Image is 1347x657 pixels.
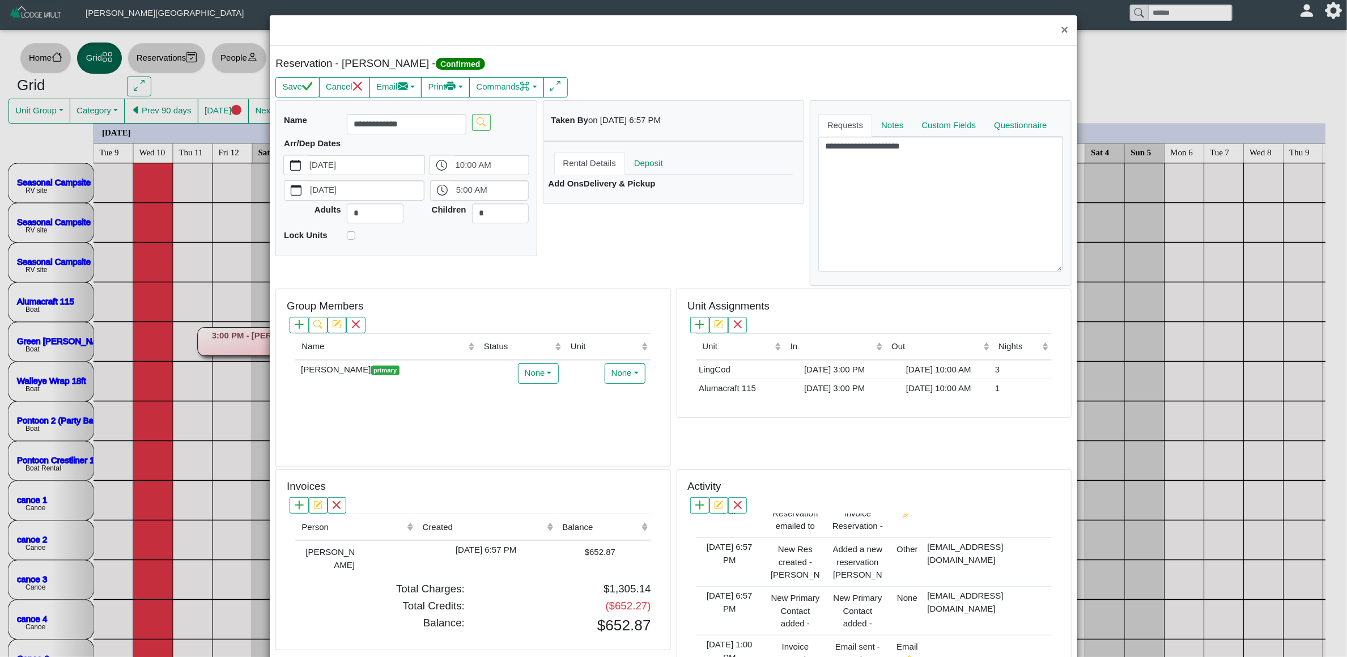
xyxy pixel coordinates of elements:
td: 3 [992,360,1052,379]
svg: pencil square [332,320,341,329]
button: None [605,363,645,384]
button: x [328,497,346,514]
button: pencil square [328,317,346,333]
svg: search [477,117,486,126]
button: Close [1052,15,1077,45]
svg: printer fill [445,81,456,92]
div: [DATE] 10:00 AM [888,363,989,376]
div: New Res created - [PERSON_NAME] [766,541,823,583]
td: LingCod [696,360,784,379]
button: x [728,497,747,514]
div: [DATE] 3:00 PM [787,382,882,395]
div: [DATE] 6:57 PM [419,544,553,557]
button: Cancelx [319,77,370,98]
button: arrows angle expand [543,77,568,98]
button: pencil square [309,497,328,514]
div: None [891,590,922,605]
a: Questionnaire [985,114,1056,137]
svg: calendar [291,185,301,196]
b: Arr/Dep Dates [284,138,341,148]
a: Custom Fields [913,114,985,137]
svg: plus [695,320,704,329]
div: Balance [562,521,639,534]
label: 10:00 AM [453,155,529,175]
button: calendar [284,155,307,175]
button: search [472,114,491,130]
svg: clock [436,160,447,171]
button: calendar [284,181,308,200]
div: [DATE] 10:00 AM [888,382,989,395]
div: Created [423,521,544,534]
label: [DATE] [308,181,424,200]
button: clock [430,155,453,175]
div: [DATE] 6:57 PM [699,541,760,566]
button: clock [431,181,454,200]
div: Unit [703,340,772,353]
a: Requests [818,114,872,137]
div: Added a new reservation [PERSON_NAME] arriving [DATE][DATE] for 3 nights [828,541,885,583]
a: Deposit [625,152,672,175]
button: plus [690,317,709,333]
b: Children [432,205,466,214]
svg: envelope fill [398,81,409,92]
div: Unit [571,340,639,353]
button: x [346,317,365,333]
a: Notes [872,114,912,137]
svg: pencil square [313,501,322,510]
svg: x [352,81,363,92]
div: [PERSON_NAME] [298,544,355,571]
button: None [518,363,559,384]
h3: $652.87 [482,617,651,635]
h5: Invoices [287,480,326,493]
button: Emailenvelope fill [369,77,422,98]
div: Name [301,340,465,353]
div: Other [891,541,922,556]
i: on [DATE] 6:57 PM [588,115,661,125]
button: Commandscommand [469,77,544,98]
svg: pencil square [714,320,723,329]
h5: Balance: [295,617,465,630]
h5: ($652.27) [482,600,651,613]
svg: plus [295,320,304,329]
b: Delivery & Pickup [584,179,656,188]
button: Printprinter fill [421,77,470,98]
b: Taken By [551,115,589,125]
div: [DATE] 6:57 PM [699,590,760,615]
b: Adults [315,205,341,214]
h5: Reservation - [PERSON_NAME] - [275,57,670,70]
button: search [309,317,328,333]
div: In [791,340,873,353]
svg: plus [695,501,704,510]
svg: pencil square [714,501,723,510]
button: plus [690,497,709,514]
button: plus [290,317,308,333]
b: Add Ons [549,179,584,188]
button: pencil square [709,317,728,333]
button: x [728,317,747,333]
div: Nights [998,340,1040,353]
svg: x [332,501,341,510]
div: Out [891,340,980,353]
button: plus [290,497,308,514]
b: Lock Units [284,230,328,240]
svg: x [733,320,742,329]
svg: plus [295,501,304,510]
div: New Primary Contact added - undefined [828,590,885,632]
b: Name [284,115,307,125]
svg: command [520,81,530,92]
svg: x [351,320,360,329]
td: [EMAIL_ADDRESS][DOMAIN_NAME] [925,538,1052,587]
div: [DATE] 3:00 PM [787,363,882,376]
div: Status [484,340,553,353]
svg: calendar [290,160,301,171]
svg: search [313,320,322,329]
div: Person [301,521,404,534]
h5: Activity [687,480,721,493]
h5: Group Members [287,300,363,313]
div: $652.87 [559,544,615,559]
button: Savecheck [275,77,319,98]
td: 1 [992,379,1052,398]
h5: Unit Assignments [687,300,770,313]
a: Rental Details [554,152,625,175]
span: primary [371,366,400,375]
